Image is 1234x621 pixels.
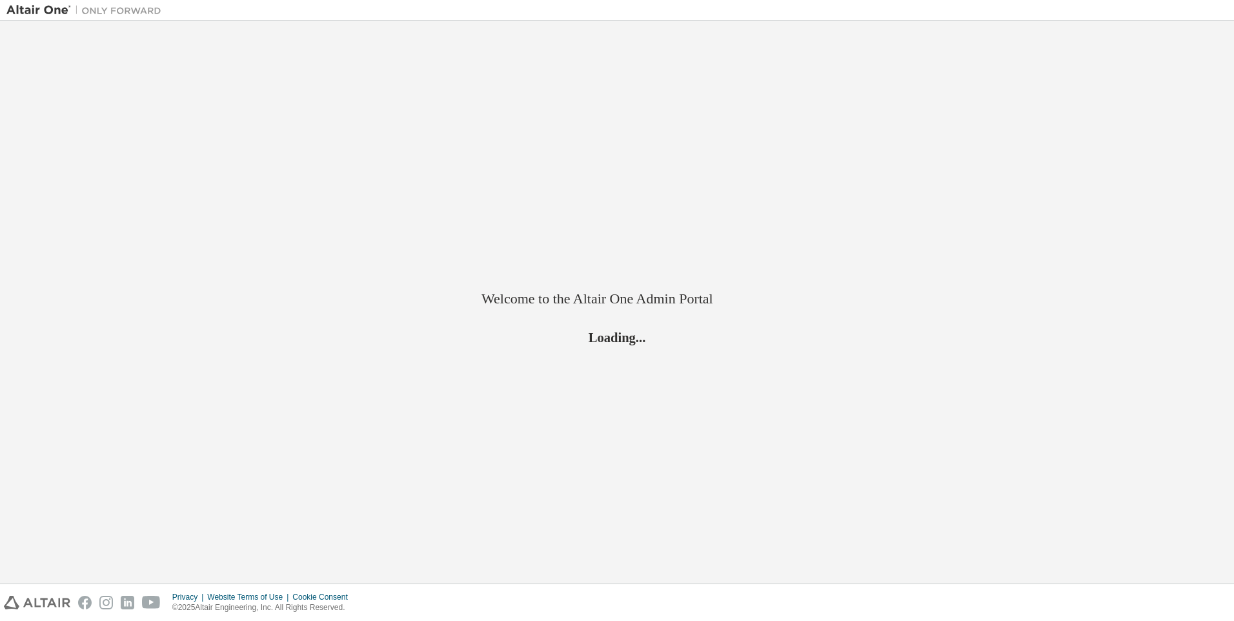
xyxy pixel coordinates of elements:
[172,592,207,602] div: Privacy
[142,596,161,609] img: youtube.svg
[6,4,168,17] img: Altair One
[172,602,356,613] p: © 2025 Altair Engineering, Inc. All Rights Reserved.
[78,596,92,609] img: facebook.svg
[292,592,355,602] div: Cookie Consent
[4,596,70,609] img: altair_logo.svg
[99,596,113,609] img: instagram.svg
[121,596,134,609] img: linkedin.svg
[481,329,753,346] h2: Loading...
[207,592,292,602] div: Website Terms of Use
[481,290,753,308] h2: Welcome to the Altair One Admin Portal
